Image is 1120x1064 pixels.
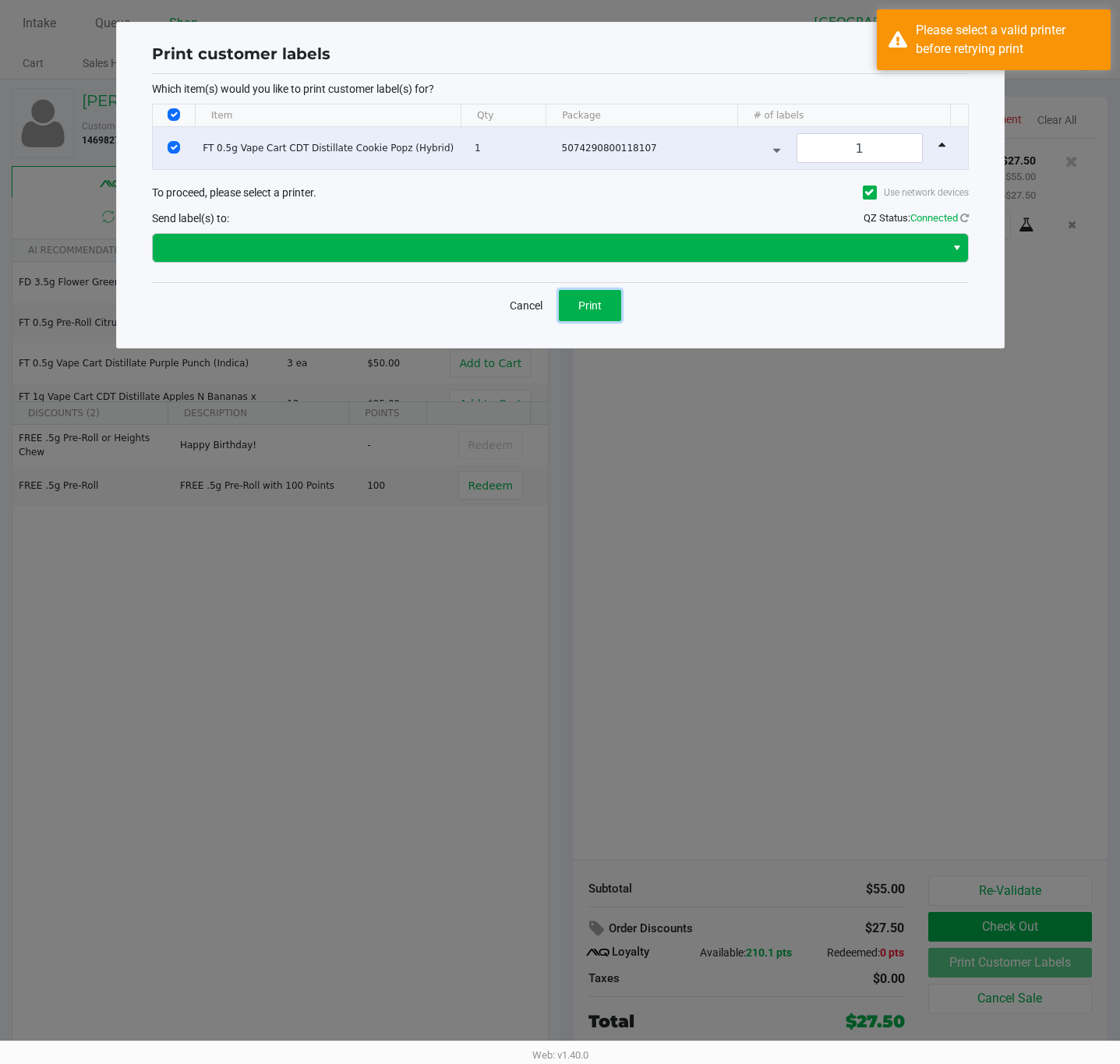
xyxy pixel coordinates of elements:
p: Which item(s) would you like to print customer label(s) for? [152,82,969,96]
button: Print [559,290,621,321]
input: Select Row [168,141,180,154]
h1: Print customer labels [152,42,330,65]
span: Connected [910,212,958,224]
th: Package [546,104,737,127]
td: 1 [468,127,555,169]
th: Item [195,104,461,127]
div: Data table [153,104,968,169]
td: FT 0.5g Vape Cart CDT Distillate Cookie Popz (Hybrid) [196,127,468,169]
span: QZ Status: [864,212,969,224]
th: Qty [461,104,546,127]
span: To proceed, please select a printer. [152,186,316,199]
td: 5074290800118107 [555,127,751,169]
span: Send label(s) to: [152,212,229,224]
label: Use network devices [863,186,969,200]
span: Print [578,299,602,312]
th: # of labels [737,104,950,127]
span: Web: v1.40.0 [532,1049,588,1061]
button: Select [945,234,968,262]
button: Cancel [500,290,553,321]
div: Please select a valid printer before retrying print [916,21,1099,58]
input: Select All Rows [168,108,180,121]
